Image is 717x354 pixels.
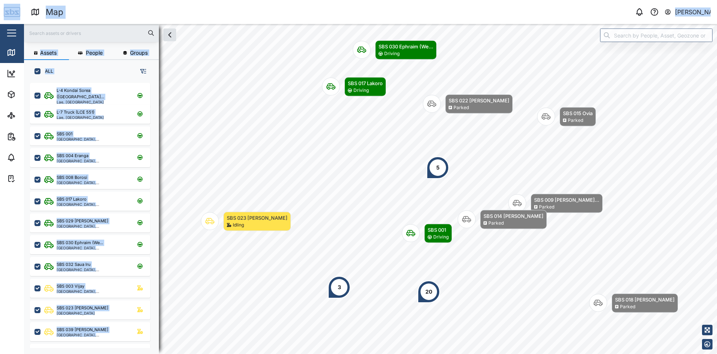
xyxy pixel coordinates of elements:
[568,117,583,124] div: Parked
[402,224,452,243] div: Map marker
[57,305,108,311] div: SBS 023 [PERSON_NAME]
[57,240,103,246] div: SBS 030 Ephraim (We...
[488,220,504,227] div: Parked
[534,196,599,204] div: SBS 009 [PERSON_NAME]...
[322,77,386,96] div: Map marker
[57,181,128,184] div: [GEOGRAPHIC_DATA], [GEOGRAPHIC_DATA]
[458,210,547,229] div: Map marker
[664,7,711,17] button: [PERSON_NAME]
[427,156,449,179] div: Map marker
[201,212,291,231] div: Map marker
[57,159,128,163] div: [GEOGRAPHIC_DATA], [GEOGRAPHIC_DATA]
[428,226,449,234] div: SBS 001
[57,311,108,315] div: [GEOGRAPHIC_DATA]
[353,40,437,60] div: Map marker
[57,87,128,100] div: L-4 Kondai Sorea ([GEOGRAPHIC_DATA]...
[57,115,104,119] div: Lae, [GEOGRAPHIC_DATA]
[28,27,154,39] input: Search assets or drivers
[40,68,53,74] label: ALL
[57,137,128,141] div: [GEOGRAPHIC_DATA], [GEOGRAPHIC_DATA]
[57,283,84,289] div: SBS 003 Vijay
[19,90,43,99] div: Assets
[589,294,678,313] div: Map marker
[46,6,63,19] div: Map
[57,333,128,337] div: [GEOGRAPHIC_DATA], [GEOGRAPHIC_DATA]
[436,163,440,172] div: 5
[384,50,400,57] div: Driving
[449,97,509,104] div: SBS 022 [PERSON_NAME]
[57,202,128,206] div: [GEOGRAPHIC_DATA], [GEOGRAPHIC_DATA]
[57,174,87,181] div: SBS 008 Borosi
[423,94,513,114] div: Map marker
[539,204,554,211] div: Parked
[130,50,148,55] span: Groups
[19,69,53,78] div: Dashboard
[338,283,341,291] div: 3
[57,289,128,293] div: [GEOGRAPHIC_DATA], [GEOGRAPHIC_DATA]
[620,303,635,310] div: Parked
[57,196,87,202] div: SBS 017 Lakoro
[57,246,128,250] div: [GEOGRAPHIC_DATA], [GEOGRAPHIC_DATA]
[425,288,432,296] div: 20
[454,104,469,111] div: Parked
[353,87,369,94] div: Driving
[483,212,543,220] div: SBS 014 [PERSON_NAME]
[418,280,440,303] div: Map marker
[24,24,717,354] canvas: Map
[40,50,57,55] span: Assets
[57,218,108,224] div: SBS 029 [PERSON_NAME]
[57,153,88,159] div: SBS 004 Eranga
[563,109,593,117] div: SBS 015 Ovia
[19,111,37,120] div: Sites
[4,4,20,20] img: Main Logo
[19,174,40,183] div: Tasks
[57,261,91,268] div: SBS 032 Saua Iru
[19,153,43,162] div: Alarms
[615,296,675,303] div: SBS 018 [PERSON_NAME]
[57,109,94,115] div: L-7 Truck (LCE 551)
[227,214,287,222] div: SBS 023 [PERSON_NAME]
[19,48,36,57] div: Map
[57,131,72,137] div: SBS 001
[348,79,383,87] div: SBS 017 Lakoro
[433,234,449,241] div: Driving
[57,268,128,271] div: [GEOGRAPHIC_DATA], [GEOGRAPHIC_DATA]
[57,224,128,228] div: [GEOGRAPHIC_DATA], [GEOGRAPHIC_DATA]
[508,194,603,213] div: Map marker
[328,276,350,298] div: Map marker
[675,7,711,17] div: [PERSON_NAME]
[379,43,433,50] div: SBS 030 Ephraim (We...
[30,80,159,348] div: grid
[57,327,108,333] div: SBS 039 [PERSON_NAME]
[537,107,596,126] div: Map marker
[19,132,45,141] div: Reports
[57,100,128,104] div: Lae, [GEOGRAPHIC_DATA]
[600,28,713,42] input: Search by People, Asset, Geozone or Place
[86,50,103,55] span: People
[233,222,244,229] div: Idling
